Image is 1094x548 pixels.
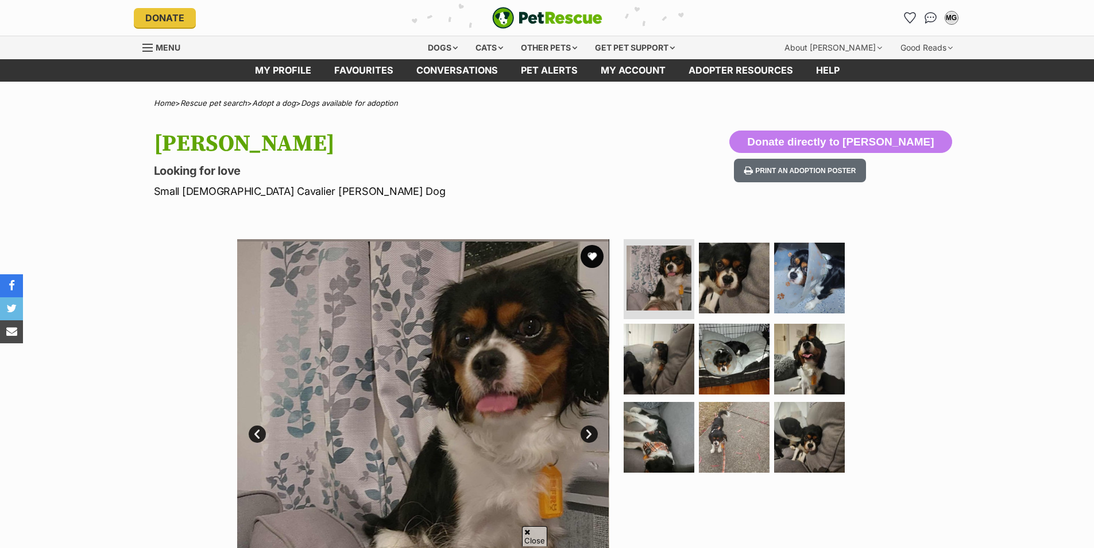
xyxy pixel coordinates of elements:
div: About [PERSON_NAME] [776,36,890,59]
a: My profile [243,59,323,82]
button: Print an adoption poster [734,159,866,182]
img: Photo of Alfie [774,402,845,473]
img: chat-41dd97257d64d25036548639549fe6c8038ab92f7586957e7f3b1b290dea8141.svg [925,12,937,24]
a: Favourites [323,59,405,82]
a: Help [805,59,851,82]
div: Good Reads [892,36,961,59]
a: Next [581,426,598,443]
a: Conversations [922,9,940,27]
a: Favourites [901,9,919,27]
a: Menu [142,36,188,57]
span: Menu [156,43,180,52]
a: Rescue pet search [180,98,247,108]
a: Dogs available for adoption [301,98,398,108]
div: MG [946,12,957,24]
a: Adopter resources [677,59,805,82]
img: Photo of Alfie [699,324,770,394]
a: Pet alerts [509,59,589,82]
h1: [PERSON_NAME] [154,131,640,157]
p: Looking for love [154,163,640,179]
button: favourite [581,245,604,268]
img: Photo of Alfie [774,243,845,313]
div: Other pets [513,36,585,59]
button: My account [942,9,961,27]
img: Photo of Alfie [699,402,770,473]
div: Cats [467,36,511,59]
a: My account [589,59,677,82]
p: Small [DEMOGRAPHIC_DATA] Cavalier [PERSON_NAME] Dog [154,183,640,199]
div: Dogs [420,36,466,59]
img: Photo of Alfie [774,324,845,394]
a: Home [154,98,175,108]
div: Get pet support [587,36,683,59]
a: Donate [134,8,196,28]
button: Donate directly to [PERSON_NAME] [729,131,952,154]
span: Close [522,526,547,546]
a: Adopt a dog [252,98,296,108]
a: conversations [405,59,509,82]
div: > > > [125,99,969,108]
a: PetRescue [492,7,602,29]
img: Photo of Alfie [699,243,770,313]
img: Photo of Alfie [624,402,694,473]
a: Prev [249,426,266,443]
ul: Account quick links [901,9,961,27]
img: Photo of Alfie [627,246,691,311]
img: logo-e224e6f780fb5917bec1dbf3a21bbac754714ae5b6737aabdf751b685950b380.svg [492,7,602,29]
img: Photo of Alfie [624,324,694,394]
